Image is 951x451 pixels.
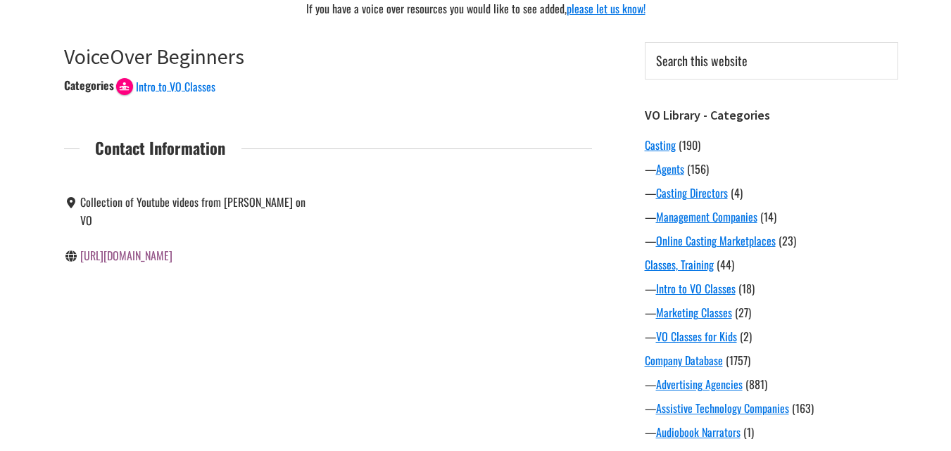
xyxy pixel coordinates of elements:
div: Categories [64,77,114,94]
a: Online Casting Marketplaces [656,232,776,249]
span: (1) [743,424,754,440]
a: Assistive Technology Companies [656,400,789,417]
div: — [645,208,898,225]
span: (44) [717,256,734,273]
div: — [645,184,898,201]
div: — [645,304,898,321]
a: Intro to VO Classes [116,77,216,94]
span: Contact Information [80,135,241,160]
span: Collection of Youtube videos from [PERSON_NAME] on VO [80,193,306,229]
a: Casting [645,136,676,153]
span: (27) [735,304,751,321]
h3: VO Library - Categories [645,108,898,123]
span: (14) [760,208,776,225]
a: Classes, Training [645,256,714,273]
span: (156) [687,160,709,177]
article: VoiceOver Beginners [64,44,592,296]
a: Audiobook Narrators [656,424,741,440]
span: (4) [731,184,743,201]
input: Search this website [645,42,898,80]
div: — [645,424,898,440]
div: — [645,280,898,297]
span: (18) [738,280,755,297]
a: Casting Directors [656,184,728,201]
a: Management Companies [656,208,757,225]
a: Company Database [645,352,723,369]
a: Marketing Classes [656,304,732,321]
h1: VoiceOver Beginners [64,44,592,69]
a: Agents [656,160,684,177]
div: — [645,232,898,249]
span: (163) [792,400,814,417]
span: (190) [679,136,700,153]
span: (23) [779,232,796,249]
a: [URL][DOMAIN_NAME] [80,247,172,264]
a: VO Classes for Kids [656,328,737,345]
div: — [645,400,898,417]
div: — [645,376,898,393]
span: (2) [740,328,752,345]
span: Intro to VO Classes [136,78,215,95]
a: Intro to VO Classes [656,280,736,297]
a: Advertising Agencies [656,376,743,393]
span: (1757) [726,352,750,369]
div: — [645,328,898,345]
span: (881) [745,376,767,393]
div: — [645,160,898,177]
